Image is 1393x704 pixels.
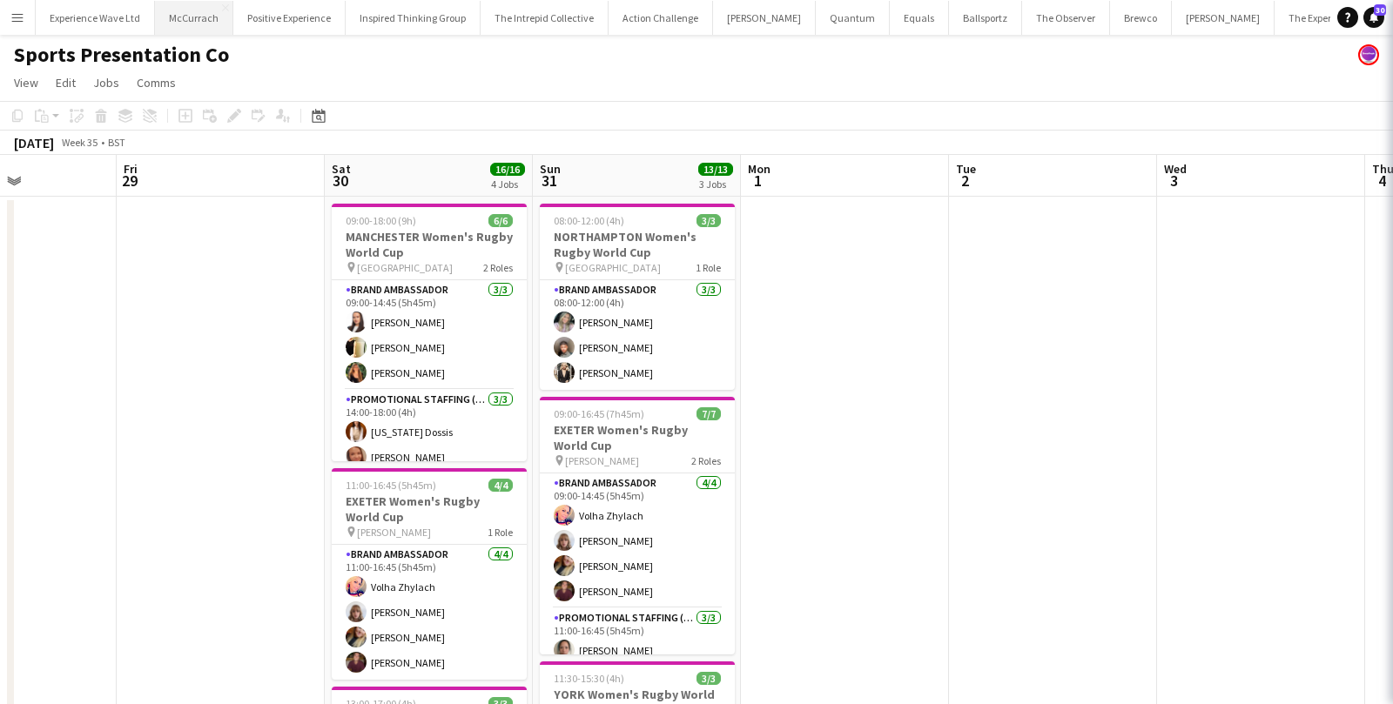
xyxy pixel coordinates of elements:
[332,468,527,680] app-job-card: 11:00-16:45 (5h45m)4/4EXETER Women's Rugby World Cup [PERSON_NAME]1 RoleBrand Ambassador4/411:00-...
[554,214,624,227] span: 08:00-12:00 (4h)
[565,454,639,467] span: [PERSON_NAME]
[953,171,976,191] span: 2
[155,1,233,35] button: McCurrach
[540,161,561,177] span: Sun
[699,178,732,191] div: 3 Jobs
[36,1,155,35] button: Experience Wave Ltd
[1110,1,1172,35] button: Brewco
[14,75,38,91] span: View
[554,672,624,685] span: 11:30-15:30 (4h)
[540,229,735,260] h3: NORTHAMPTON Women's Rugby World Cup
[488,479,513,492] span: 4/4
[713,1,816,35] button: [PERSON_NAME]
[540,473,735,608] app-card-role: Brand Ambassador4/409:00-14:45 (5h45m)Volha Zhylach[PERSON_NAME][PERSON_NAME][PERSON_NAME]
[1358,44,1379,65] app-user-avatar: Sophie Barnes
[554,407,644,420] span: 09:00-16:45 (7h45m)
[565,261,661,274] span: [GEOGRAPHIC_DATA]
[7,71,45,94] a: View
[137,75,176,91] span: Comms
[332,545,527,680] app-card-role: Brand Ambassador4/411:00-16:45 (5h45m)Volha Zhylach[PERSON_NAME][PERSON_NAME][PERSON_NAME]
[890,1,949,35] button: Equals
[346,1,481,35] button: Inspired Thinking Group
[956,161,976,177] span: Tue
[1374,4,1386,16] span: 30
[488,526,513,539] span: 1 Role
[14,42,229,68] h1: Sports Presentation Co
[949,1,1022,35] button: Ballsportz
[346,214,416,227] span: 09:00-18:00 (9h)
[537,171,561,191] span: 31
[357,261,453,274] span: [GEOGRAPHIC_DATA]
[696,407,721,420] span: 7/7
[332,204,527,461] app-job-card: 09:00-18:00 (9h)6/6MANCHESTER Women's Rugby World Cup [GEOGRAPHIC_DATA]2 RolesBrand Ambassador3/3...
[488,214,513,227] span: 6/6
[491,178,524,191] div: 4 Jobs
[108,136,125,149] div: BST
[56,75,76,91] span: Edit
[332,161,351,177] span: Sat
[233,1,346,35] button: Positive Experience
[49,71,83,94] a: Edit
[483,261,513,274] span: 2 Roles
[121,171,138,191] span: 29
[540,422,735,453] h3: EXETER Women's Rugby World Cup
[696,214,721,227] span: 3/3
[696,672,721,685] span: 3/3
[329,171,351,191] span: 30
[86,71,126,94] a: Jobs
[93,75,119,91] span: Jobs
[490,163,525,176] span: 16/16
[124,161,138,177] span: Fri
[540,397,735,654] app-job-card: 09:00-16:45 (7h45m)7/7EXETER Women's Rugby World Cup [PERSON_NAME]2 RolesBrand Ambassador4/409:00...
[540,280,735,390] app-card-role: Brand Ambassador3/308:00-12:00 (4h)[PERSON_NAME][PERSON_NAME][PERSON_NAME]
[332,280,527,390] app-card-role: Brand Ambassador3/309:00-14:45 (5h45m)[PERSON_NAME][PERSON_NAME][PERSON_NAME]
[540,204,735,390] app-job-card: 08:00-12:00 (4h)3/3NORTHAMPTON Women's Rugby World Cup [GEOGRAPHIC_DATA]1 RoleBrand Ambassador3/3...
[691,454,721,467] span: 2 Roles
[748,161,771,177] span: Mon
[696,261,721,274] span: 1 Role
[1363,7,1384,28] a: 30
[1164,161,1187,177] span: Wed
[357,526,431,539] span: [PERSON_NAME]
[1172,1,1275,35] button: [PERSON_NAME]
[745,171,771,191] span: 1
[346,479,436,492] span: 11:00-16:45 (5h45m)
[130,71,183,94] a: Comms
[332,390,527,500] app-card-role: Promotional Staffing (Brand Ambassadors)3/314:00-18:00 (4h)[US_STATE] Dossis[PERSON_NAME]
[14,134,54,151] div: [DATE]
[698,163,733,176] span: 13/13
[1161,171,1187,191] span: 3
[481,1,609,35] button: The Intrepid Collective
[332,229,527,260] h3: MANCHESTER Women's Rugby World Cup
[609,1,713,35] button: Action Challenge
[1022,1,1110,35] button: The Observer
[332,493,527,525] h3: EXETER Women's Rugby World Cup
[816,1,890,35] button: Quantum
[57,136,101,149] span: Week 35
